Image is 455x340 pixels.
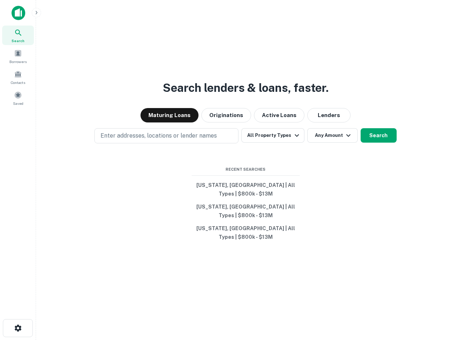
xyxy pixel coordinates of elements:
button: All Property Types [241,128,304,143]
p: Enter addresses, locations or lender names [101,131,217,140]
a: Search [2,26,34,45]
button: [US_STATE], [GEOGRAPHIC_DATA] | All Types | $800k - $13M [192,200,300,222]
span: Contacts [11,80,25,85]
span: Search [12,38,24,44]
button: Originations [201,108,251,122]
button: Active Loans [254,108,304,122]
span: Saved [13,100,23,106]
button: [US_STATE], [GEOGRAPHIC_DATA] | All Types | $800k - $13M [192,179,300,200]
button: Enter addresses, locations or lender names [94,128,238,143]
button: Maturing Loans [140,108,198,122]
iframe: Chat Widget [419,282,455,317]
img: capitalize-icon.png [12,6,25,20]
button: [US_STATE], [GEOGRAPHIC_DATA] | All Types | $800k - $13M [192,222,300,243]
a: Saved [2,88,34,108]
button: Search [361,128,397,143]
a: Borrowers [2,46,34,66]
h3: Search lenders & loans, faster. [163,79,329,97]
a: Contacts [2,67,34,87]
button: Any Amount [307,128,358,143]
span: Borrowers [9,59,27,64]
span: Recent Searches [192,166,300,173]
button: Lenders [307,108,351,122]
